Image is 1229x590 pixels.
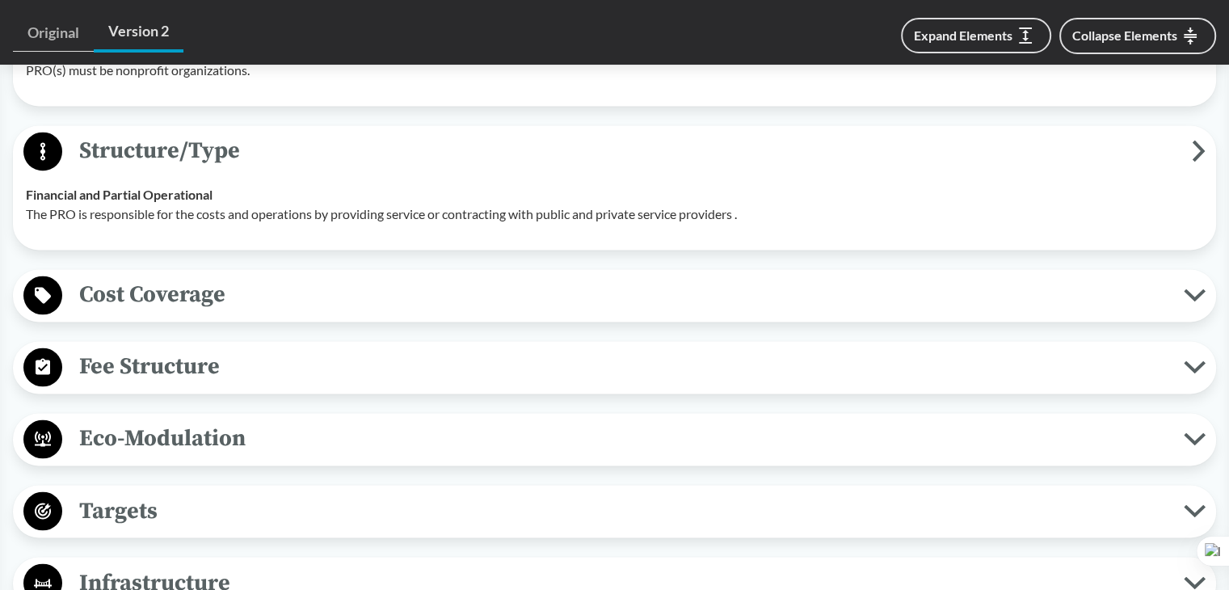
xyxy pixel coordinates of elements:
span: Targets [62,492,1184,529]
span: Fee Structure [62,348,1184,385]
p: The PRO is responsible for the costs and operations by providing service or contracting with publ... [26,204,1203,224]
button: Cost Coverage [19,275,1210,316]
button: Collapse Elements [1059,18,1216,54]
p: PRO(s) must be nonprofit organizations. [26,61,1203,80]
strong: Financial and Partial Operational [26,187,213,202]
button: Structure/Type [19,131,1210,172]
button: Fee Structure [19,347,1210,388]
a: Version 2 [94,13,183,53]
span: Eco-Modulation [62,420,1184,457]
button: Expand Elements [901,18,1051,53]
button: Targets [19,491,1210,532]
span: Structure/Type [62,133,1192,169]
span: Cost Coverage [62,276,1184,313]
button: Eco-Modulation [19,419,1210,460]
a: Original [13,15,94,52]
